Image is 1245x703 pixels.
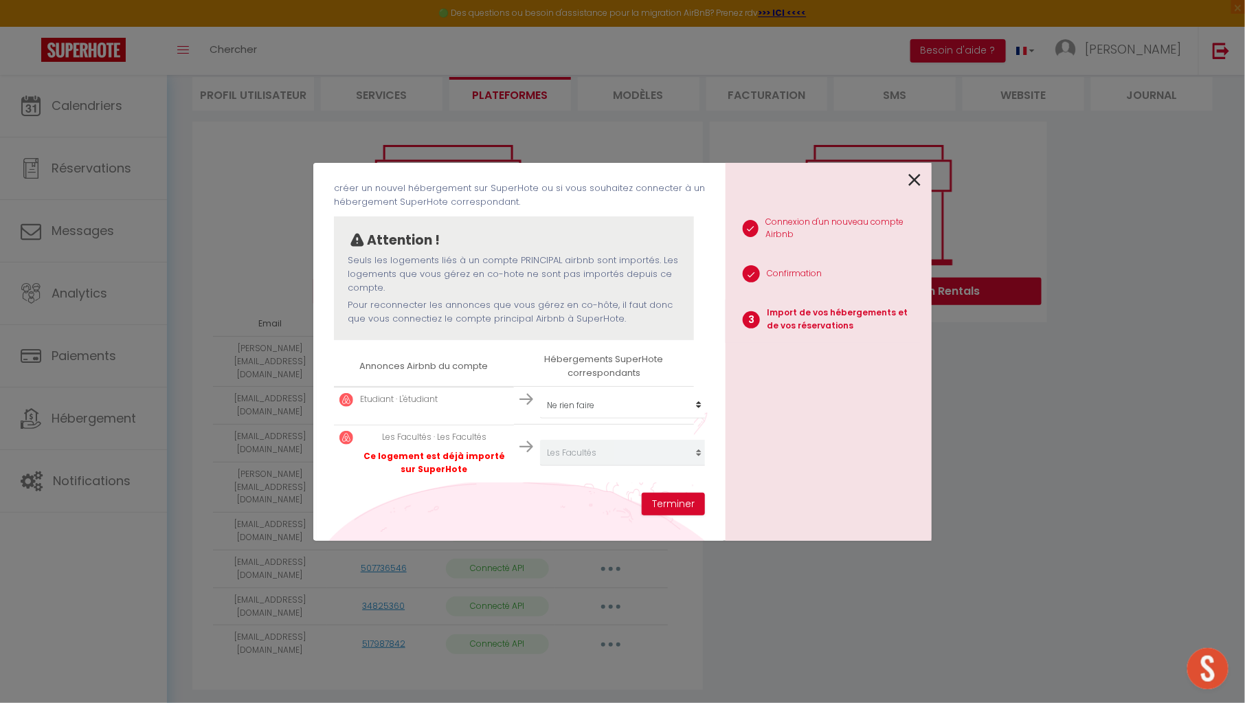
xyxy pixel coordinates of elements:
[642,493,705,516] button: Terminer
[360,431,508,444] p: Les Facultés · Les Facultés
[1187,648,1229,689] div: Ouvrir le chat
[743,311,760,328] span: 3
[334,347,514,386] th: Annonces Airbnb du compte
[360,450,508,476] p: Ce logement est déjà importé sur SuperHote
[334,168,705,210] p: [PERSON_NAME] sélectionner pour chaque annonce Airbnb si vous souhaitez créer un nouvel hébergeme...
[348,254,680,295] p: Seuls les logements liés à un compte PRINCIPAL airbnb sont importés. Les logements que vous gérez...
[367,230,440,251] p: Attention !
[514,347,694,386] th: Hébergements SuperHote correspondants
[767,267,822,280] p: Confirmation
[348,298,680,326] p: Pour reconnecter les annonces que vous gérez en co-hôte, il faut donc que vous connectiez le comp...
[360,393,438,406] p: Etudiant · L'étudiant
[765,216,921,242] p: Connexion d'un nouveau compte Airbnb
[767,306,921,333] p: Import de vos hébergements et de vos réservations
